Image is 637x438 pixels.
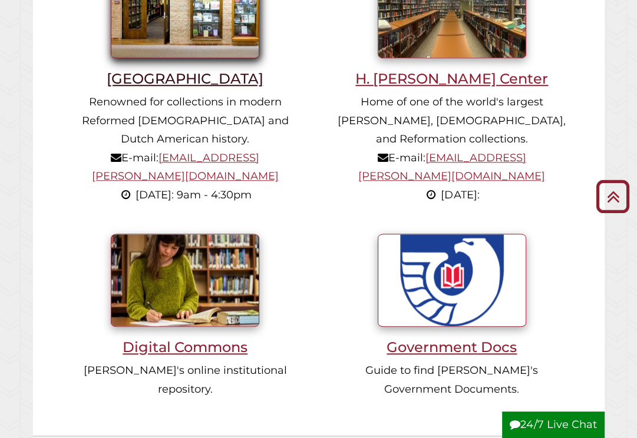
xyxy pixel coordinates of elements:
[136,188,252,201] span: [DATE]: 9am - 4:30pm
[331,5,572,87] a: H. [PERSON_NAME] Center
[331,273,572,356] a: Government Docs
[441,188,479,201] span: [DATE]:
[65,361,306,399] p: [PERSON_NAME]'s online institutional repository.
[378,234,526,327] img: U.S. Government Documents seal
[111,234,259,327] img: Student writing inside library
[65,273,306,356] a: Digital Commons
[65,5,306,87] a: [GEOGRAPHIC_DATA]
[331,70,572,87] h3: H. [PERSON_NAME] Center
[358,151,545,183] a: [EMAIL_ADDRESS][PERSON_NAME][DOMAIN_NAME]
[92,151,279,183] a: [EMAIL_ADDRESS][PERSON_NAME][DOMAIN_NAME]
[331,361,572,399] p: Guide to find [PERSON_NAME]'s Government Documents.
[331,93,572,204] p: Home of one of the world's largest [PERSON_NAME], [DEMOGRAPHIC_DATA], and Reformation collections...
[331,339,572,356] h3: Government Docs
[65,93,306,204] p: Renowned for collections in modern Reformed [DEMOGRAPHIC_DATA] and Dutch American history. E-mail:
[65,70,306,87] h3: [GEOGRAPHIC_DATA]
[65,339,306,356] h3: Digital Commons
[592,187,634,206] a: Back to Top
